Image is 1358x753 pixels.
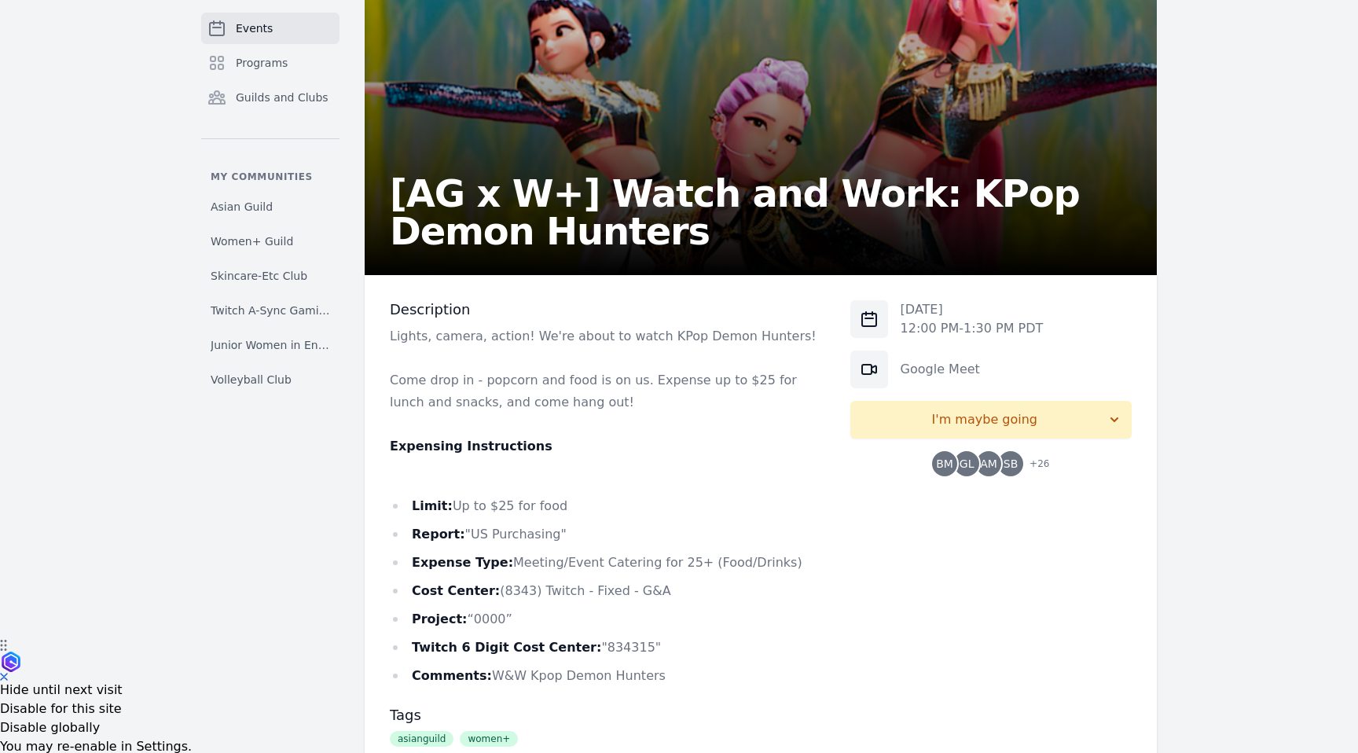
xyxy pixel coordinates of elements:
strong: Twitch 6 Digit Cost Center: [412,640,601,655]
nav: Sidebar [201,13,339,394]
span: + 26 [1020,454,1049,476]
span: AM [980,458,997,469]
strong: Limit: [412,498,453,513]
span: Events [236,20,273,36]
h3: Description [390,300,825,319]
li: W&W Kpop Demon Hunters [390,665,825,687]
span: asianguild [390,731,453,747]
span: SB [1004,458,1018,469]
span: I'm maybe going [863,410,1107,429]
button: I'm maybe going [850,401,1132,439]
strong: Project: [412,612,467,626]
h3: Tags [390,706,825,725]
strong: Expense Type: [412,555,513,570]
span: Junior Women in Engineering Club [211,337,330,353]
li: "834315" [390,637,825,659]
strong: Report: [412,527,465,542]
a: Google Meet [901,362,980,376]
p: Lights, camera, action! We're about to watch KPop Demon Hunters! [390,325,825,347]
strong: Expensing Instructions [390,439,552,454]
span: Programs [236,55,288,71]
span: women+ [460,731,518,747]
a: Junior Women in Engineering Club [201,331,339,359]
a: Asian Guild [201,193,339,221]
p: My communities [201,171,339,183]
a: Guilds and Clubs [201,82,339,113]
li: (8343) Twitch - Fixed - G&A [390,580,825,602]
li: Meeting/Event Catering for 25+ (Food/Drinks) [390,552,825,574]
span: GL [960,458,974,469]
span: Volleyball Club [211,372,292,388]
span: Women+ Guild [211,233,293,249]
a: Volleyball Club [201,365,339,394]
a: Skincare-Etc Club [201,262,339,290]
span: Skincare-Etc Club [211,268,307,284]
h2: [AG x W+] Watch and Work: KPop Demon Hunters [390,174,1132,250]
li: “0000” [390,608,825,630]
span: Guilds and Clubs [236,90,328,105]
p: 12:00 PM - 1:30 PM PDT [901,319,1044,338]
a: Twitch A-Sync Gaming (TAG) Club [201,296,339,325]
a: Women+ Guild [201,227,339,255]
li: "US Purchasing" [390,523,825,545]
li: Up to $25 for food [390,495,825,517]
span: BM [936,458,953,469]
strong: Comments: [412,668,492,683]
strong: Cost Center: [412,583,500,598]
a: Events [201,13,339,44]
a: Programs [201,47,339,79]
p: [DATE] [901,300,1044,319]
p: Come drop in - popcorn and food is on us. Expense up to $25 for lunch and snacks, and come hang out! [390,369,825,413]
span: Twitch A-Sync Gaming (TAG) Club [211,303,330,318]
span: Asian Guild [211,199,273,215]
